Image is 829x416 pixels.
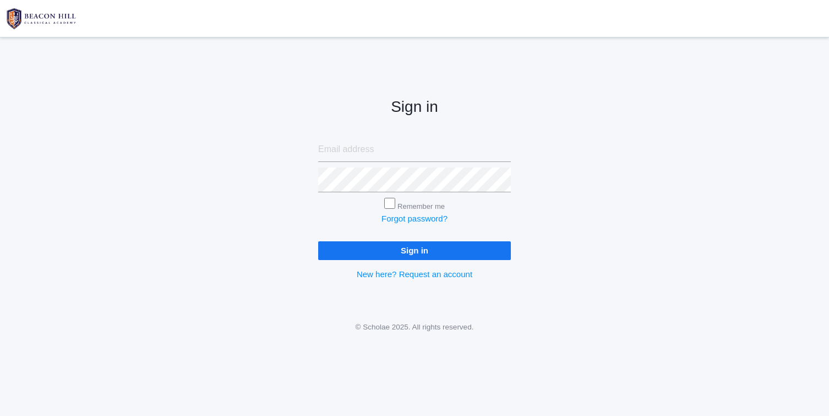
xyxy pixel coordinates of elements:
[318,99,511,116] h2: Sign in
[357,269,472,279] a: New here? Request an account
[318,137,511,162] input: Email address
[381,214,448,223] a: Forgot password?
[318,241,511,260] input: Sign in
[397,202,445,210] label: Remember me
